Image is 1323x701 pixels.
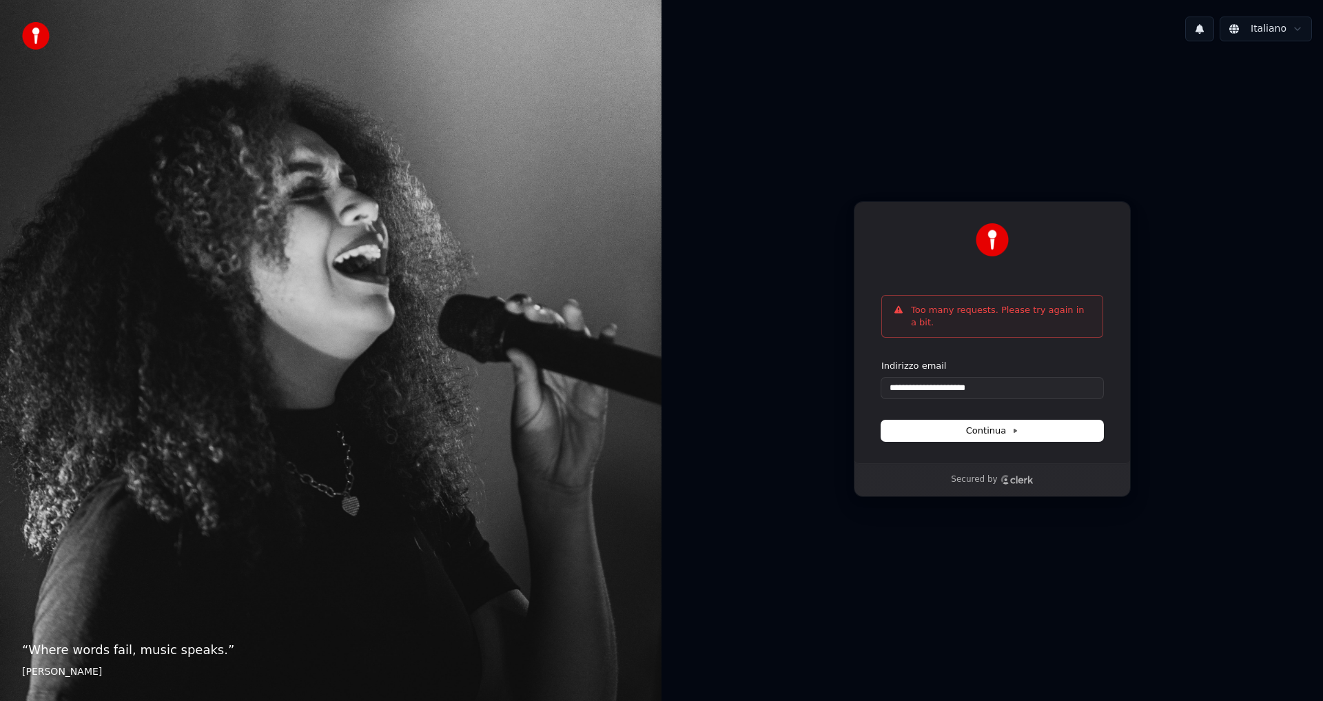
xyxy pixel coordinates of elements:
[951,474,997,485] p: Secured by
[22,22,50,50] img: youka
[881,360,946,372] label: Indirizzo email
[911,304,1091,329] p: Too many requests. Please try again in a bit.
[1001,475,1034,485] a: Clerk logo
[966,425,1018,437] span: Continua
[881,420,1103,441] button: Continua
[22,665,639,679] footer: [PERSON_NAME]
[22,640,639,660] p: “ Where words fail, music speaks. ”
[976,223,1009,256] img: Youka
